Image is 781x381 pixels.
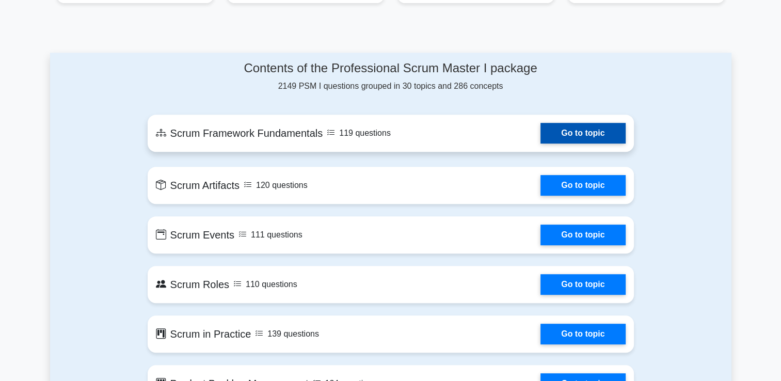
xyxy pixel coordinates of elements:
[540,175,625,196] a: Go to topic
[540,324,625,344] a: Go to topic
[148,61,634,92] div: 2149 PSM I questions grouped in 30 topics and 286 concepts
[540,274,625,295] a: Go to topic
[540,225,625,245] a: Go to topic
[540,123,625,144] a: Go to topic
[148,61,634,76] h4: Contents of the Professional Scrum Master I package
